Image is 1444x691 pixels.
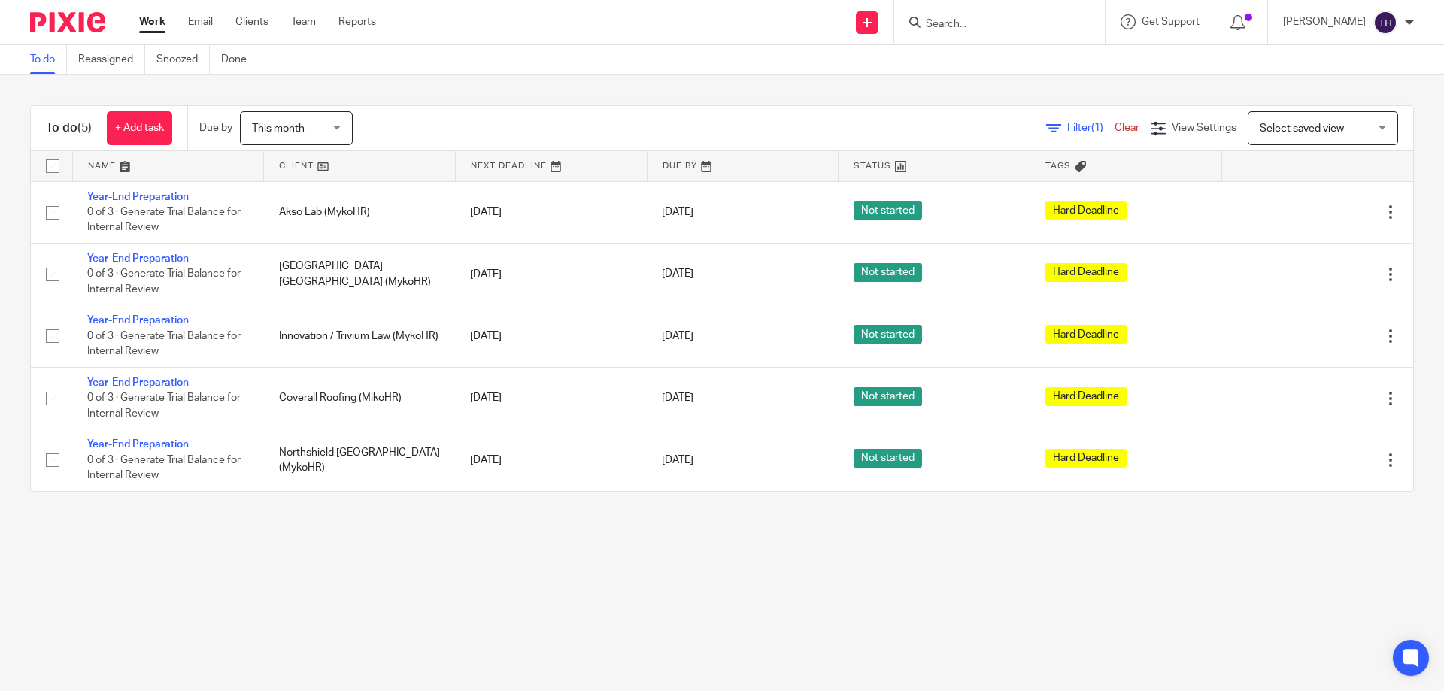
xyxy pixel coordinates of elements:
[1172,123,1236,133] span: View Settings
[854,449,922,468] span: Not started
[235,14,268,29] a: Clients
[264,305,456,367] td: Innovation / Trivium Law (MykoHR)
[199,120,232,135] p: Due by
[854,201,922,220] span: Not started
[1142,17,1200,27] span: Get Support
[1283,14,1366,29] p: [PERSON_NAME]
[854,387,922,406] span: Not started
[221,45,258,74] a: Done
[1067,123,1115,133] span: Filter
[1373,11,1397,35] img: svg%3E
[1045,263,1127,282] span: Hard Deadline
[87,392,241,419] span: 0 of 3 · Generate Trial Balance for Internal Review
[662,331,693,341] span: [DATE]
[854,325,922,344] span: Not started
[46,120,92,136] h1: To do
[455,181,647,243] td: [DATE]
[264,181,456,243] td: Akso Lab (MykoHR)
[455,243,647,305] td: [DATE]
[87,439,189,450] a: Year-End Preparation
[156,45,210,74] a: Snoozed
[252,123,305,134] span: This month
[87,455,241,481] span: 0 of 3 · Generate Trial Balance for Internal Review
[87,331,241,357] span: 0 of 3 · Generate Trial Balance for Internal Review
[87,192,189,202] a: Year-End Preparation
[1045,387,1127,406] span: Hard Deadline
[188,14,213,29] a: Email
[662,207,693,217] span: [DATE]
[87,377,189,388] a: Year-End Preparation
[87,315,189,326] a: Year-End Preparation
[87,269,241,295] span: 0 of 3 · Generate Trial Balance for Internal Review
[264,429,456,491] td: Northshield [GEOGRAPHIC_DATA] (MykoHR)
[264,243,456,305] td: [GEOGRAPHIC_DATA] [GEOGRAPHIC_DATA] (MykoHR)
[1045,201,1127,220] span: Hard Deadline
[87,253,189,264] a: Year-End Preparation
[30,45,67,74] a: To do
[662,269,693,280] span: [DATE]
[291,14,316,29] a: Team
[107,111,172,145] a: + Add task
[1045,449,1127,468] span: Hard Deadline
[1045,162,1071,170] span: Tags
[264,367,456,429] td: Coverall Roofing (MikoHR)
[662,455,693,465] span: [DATE]
[1260,123,1344,134] span: Select saved view
[30,12,105,32] img: Pixie
[77,122,92,134] span: (5)
[455,367,647,429] td: [DATE]
[924,18,1060,32] input: Search
[662,393,693,404] span: [DATE]
[854,263,922,282] span: Not started
[455,305,647,367] td: [DATE]
[1115,123,1139,133] a: Clear
[1091,123,1103,133] span: (1)
[1045,325,1127,344] span: Hard Deadline
[139,14,165,29] a: Work
[78,45,145,74] a: Reassigned
[338,14,376,29] a: Reports
[455,429,647,491] td: [DATE]
[87,207,241,233] span: 0 of 3 · Generate Trial Balance for Internal Review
